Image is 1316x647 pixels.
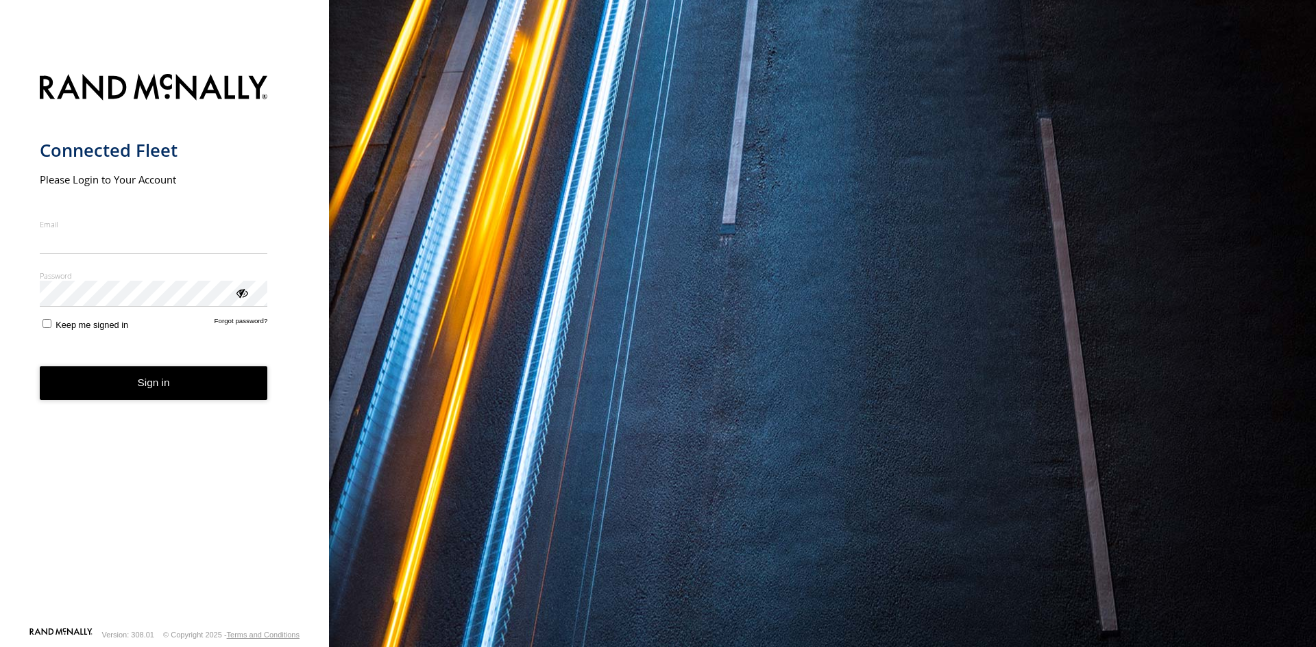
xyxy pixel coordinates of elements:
span: Keep me signed in [56,320,128,330]
a: Forgot password? [215,317,268,330]
button: Sign in [40,366,268,400]
label: Password [40,270,268,281]
label: Email [40,219,268,229]
img: Rand McNally [40,71,268,106]
input: Keep me signed in [42,319,51,328]
div: ViewPassword [234,286,248,299]
h1: Connected Fleet [40,139,268,162]
div: Version: 308.01 [102,631,154,639]
form: main [40,66,290,626]
div: © Copyright 2025 - [163,631,300,639]
a: Visit our Website [29,628,93,642]
a: Terms and Conditions [227,631,300,639]
h2: Please Login to Your Account [40,173,268,186]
